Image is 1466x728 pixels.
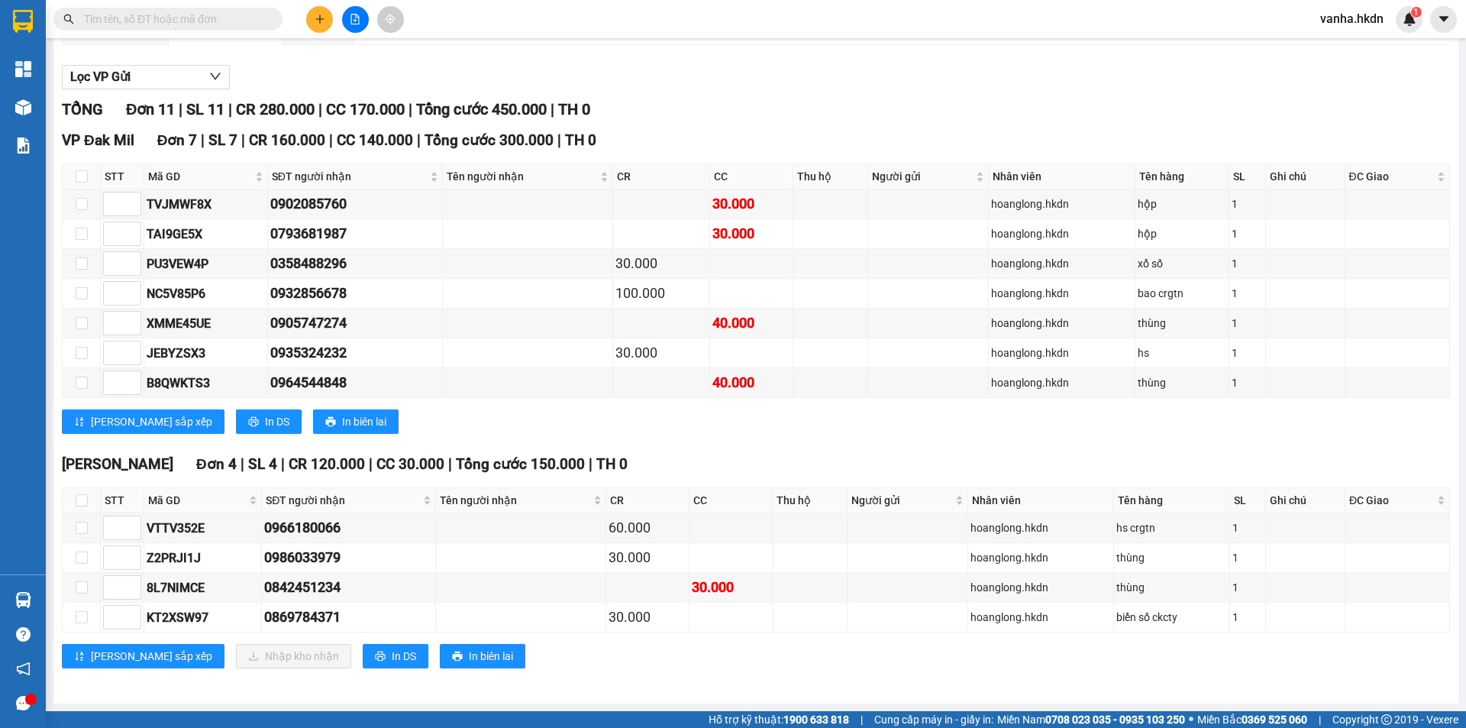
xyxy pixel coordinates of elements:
[448,455,452,473] span: |
[1319,711,1321,728] span: |
[15,61,31,77] img: dashboard-icon
[144,189,268,219] td: TVJMWF8X
[101,164,144,189] th: STT
[147,578,259,597] div: 8L7NIMCE
[249,131,325,149] span: CR 160.000
[91,413,212,430] span: [PERSON_NAME] sắp xếp
[337,131,413,149] span: CC 140.000
[13,10,33,33] img: logo-vxr
[991,255,1132,272] div: hoanglong.hkdn
[1232,196,1262,212] div: 1
[1189,717,1193,723] span: ⚪️
[15,592,31,608] img: warehouse-icon
[270,253,440,274] div: 0358488296
[1138,374,1226,391] div: thùng
[613,164,710,189] th: CR
[196,455,237,473] span: Đơn 4
[1230,488,1266,513] th: SL
[1138,345,1226,361] div: hs
[15,99,31,115] img: warehouse-icon
[281,455,285,473] span: |
[147,314,265,333] div: XMME45UE
[144,543,262,573] td: Z2PRJI1J
[851,492,952,509] span: Người gửi
[144,249,268,279] td: PU3VEW4P
[272,168,427,185] span: SĐT người nhận
[1266,488,1345,513] th: Ghi chú
[1232,285,1262,302] div: 1
[70,67,131,86] span: Lọc VP Gửi
[408,100,412,118] span: |
[236,409,302,434] button: printerIn DS
[342,6,369,33] button: file-add
[62,644,224,668] button: sort-ascending[PERSON_NAME] sắp xếp
[248,416,259,429] span: printer
[1138,315,1226,332] div: thùng
[1232,255,1262,272] div: 1
[793,164,868,189] th: Thu hộ
[596,455,628,473] span: TH 0
[266,492,420,509] span: SĐT người nhận
[1116,549,1228,566] div: thùng
[144,338,268,368] td: JEBYZSX3
[179,100,182,118] span: |
[989,164,1135,189] th: Nhân viên
[609,517,686,539] div: 60.000
[148,492,246,509] span: Mã GD
[270,283,440,304] div: 0932856678
[84,11,264,28] input: Tìm tên, số ĐT hoặc mã đơn
[350,14,360,24] span: file-add
[264,607,433,628] div: 0869784371
[712,372,790,393] div: 40.000
[228,100,232,118] span: |
[16,627,31,642] span: question-circle
[1116,609,1228,626] div: biển số ckcty
[991,285,1132,302] div: hoanglong.hkdn
[147,225,265,244] div: TAI9GE5X
[392,648,416,665] span: In DS
[425,131,554,149] span: Tổng cước 300.000
[209,70,221,83] span: down
[689,488,773,513] th: CC
[417,131,421,149] span: |
[268,189,443,219] td: 0902085760
[270,342,440,364] div: 0935324232
[970,519,1111,536] div: hoanglong.hkdn
[157,131,198,149] span: Đơn 7
[1266,164,1345,189] th: Ghi chú
[147,344,265,363] div: JEBYZSX3
[318,100,322,118] span: |
[147,284,265,303] div: NC5V85P6
[712,312,790,334] div: 40.000
[1232,519,1263,536] div: 1
[615,283,707,304] div: 100.000
[1349,168,1434,185] span: ĐC Giao
[874,711,993,728] span: Cung cấp máy in - giấy in:
[991,315,1132,332] div: hoanglong.hkdn
[241,455,244,473] span: |
[329,131,333,149] span: |
[15,138,31,154] img: solution-icon
[991,196,1132,212] div: hoanglong.hkdn
[773,488,848,513] th: Thu hộ
[385,14,396,24] span: aim
[147,608,259,627] div: KT2XSW97
[1413,7,1419,18] span: 1
[1116,519,1228,536] div: hs crgtn
[270,312,440,334] div: 0905747274
[16,662,31,676] span: notification
[589,455,593,473] span: |
[265,413,289,430] span: In DS
[1437,12,1451,26] span: caret-down
[565,131,596,149] span: TH 0
[712,223,790,244] div: 30.000
[342,413,386,430] span: In biên lai
[783,713,849,726] strong: 1900 633 818
[270,372,440,393] div: 0964544848
[1116,579,1228,596] div: thùng
[606,488,689,513] th: CR
[452,651,463,663] span: printer
[1232,609,1263,626] div: 1
[970,549,1111,566] div: hoanglong.hkdn
[268,249,443,279] td: 0358488296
